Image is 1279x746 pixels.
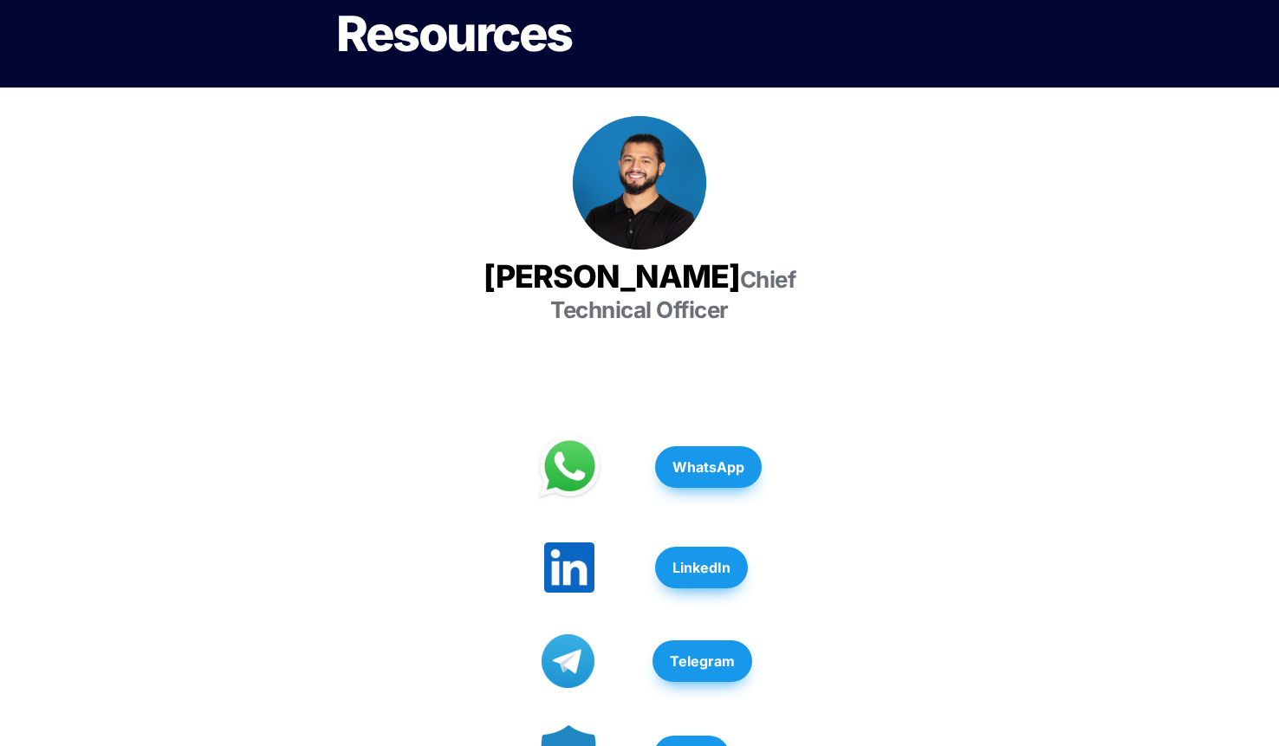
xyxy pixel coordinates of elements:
span: [PERSON_NAME] [484,257,740,295]
button: WhatsApp [655,446,762,488]
strong: WhatsApp [672,458,744,476]
button: LinkedIn [655,547,748,588]
button: Telegram [652,640,752,682]
a: Telegram [652,632,752,691]
strong: LinkedIn [672,559,730,576]
a: WhatsApp [655,438,762,496]
strong: Telegram [670,652,735,670]
a: LinkedIn [655,538,748,597]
